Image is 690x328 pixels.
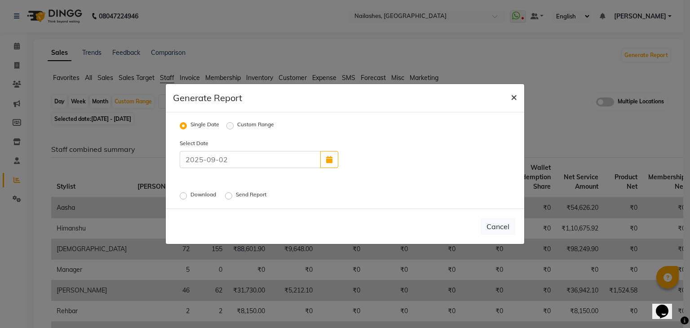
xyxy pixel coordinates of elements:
label: Send Report [236,191,268,201]
label: Custom Range [237,120,274,131]
button: Cancel [481,218,515,235]
h5: Generate Report [173,91,242,105]
label: Download [190,191,218,201]
span: × [511,90,517,103]
button: Close [504,84,524,109]
label: Select Date [173,139,259,147]
iframe: chat widget [652,292,681,319]
input: 2025-09-02 [180,151,321,168]
label: Single Date [190,120,219,131]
